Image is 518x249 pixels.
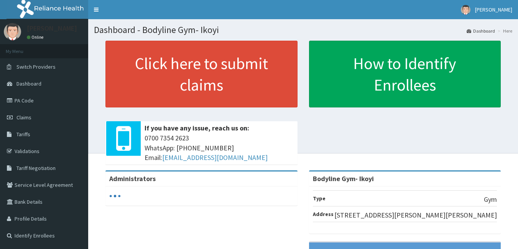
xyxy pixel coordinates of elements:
span: [PERSON_NAME] [475,6,512,13]
span: 0700 7354 2623 WhatsApp: [PHONE_NUMBER] Email: [145,133,294,163]
a: Dashboard [467,28,495,34]
p: [STREET_ADDRESS][PERSON_NAME][PERSON_NAME] [334,210,497,220]
p: [PERSON_NAME] [27,25,77,32]
a: Online [27,35,45,40]
span: Switch Providers [16,63,56,70]
svg: audio-loading [109,190,121,202]
b: Type [313,195,326,202]
a: How to Identify Enrollees [309,41,501,107]
span: Claims [16,114,31,121]
a: [EMAIL_ADDRESS][DOMAIN_NAME] [162,153,268,162]
a: Click here to submit claims [105,41,298,107]
b: Administrators [109,174,156,183]
span: Dashboard [16,80,41,87]
b: Address [313,211,334,218]
img: User Image [461,5,470,15]
h1: Dashboard - Bodyline Gym- Ikoyi [94,25,512,35]
li: Here [496,28,512,34]
b: If you have any issue, reach us on: [145,124,249,132]
strong: Bodyline Gym- Ikoyi [313,174,374,183]
span: Tariff Negotiation [16,165,56,171]
img: User Image [4,23,21,40]
p: Gym [484,195,497,204]
span: Tariffs [16,131,30,138]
